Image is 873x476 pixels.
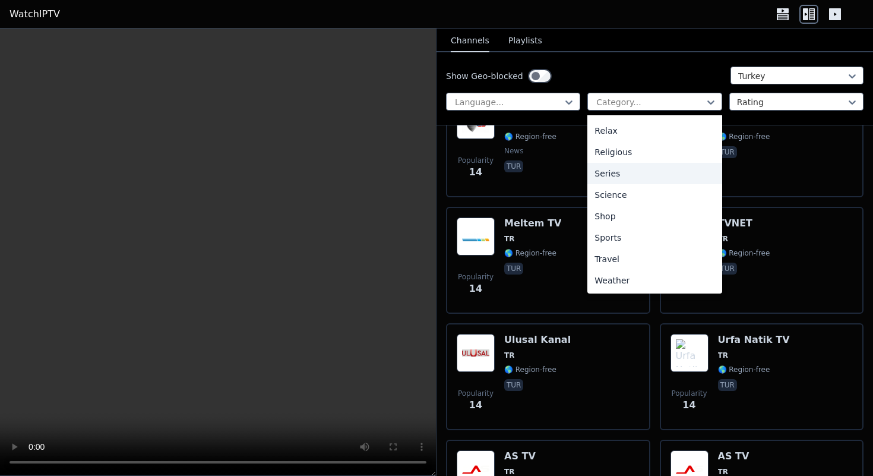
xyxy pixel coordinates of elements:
[504,450,556,462] h6: AS TV
[504,334,571,346] h6: Ulusal Kanal
[446,70,523,82] label: Show Geo-blocked
[718,146,737,158] p: tur
[508,30,542,52] button: Playlists
[504,351,514,360] span: TR
[587,270,722,291] div: Weather
[10,7,60,21] a: WatchIPTV
[718,365,770,374] span: 🌎 Region-free
[587,248,722,270] div: Travel
[670,334,708,372] img: Urfa Natik TV
[504,365,556,374] span: 🌎 Region-free
[587,184,722,206] div: Science
[718,263,737,275] p: tur
[587,163,722,184] div: Series
[718,132,770,141] span: 🌎 Region-free
[587,120,722,141] div: Relax
[504,217,561,229] h6: Meltem TV
[458,272,494,282] span: Popularity
[504,160,523,172] p: tur
[458,389,494,398] span: Popularity
[718,234,728,244] span: TR
[457,217,495,256] img: Meltem TV
[451,30,489,52] button: Channels
[671,389,707,398] span: Popularity
[682,398,695,412] span: 14
[587,206,722,227] div: Shop
[718,334,790,346] h6: Urfa Natik TV
[469,398,482,412] span: 14
[458,156,494,165] span: Popularity
[718,379,737,391] p: tur
[504,248,556,258] span: 🌎 Region-free
[587,141,722,163] div: Religious
[718,351,728,360] span: TR
[504,379,523,391] p: tur
[587,227,722,248] div: Sports
[469,165,482,179] span: 14
[457,334,495,372] img: Ulusal Kanal
[718,217,770,229] h6: TVNET
[718,450,770,462] h6: AS TV
[504,132,556,141] span: 🌎 Region-free
[504,234,514,244] span: TR
[718,248,770,258] span: 🌎 Region-free
[504,263,523,275] p: tur
[504,146,523,156] span: news
[469,282,482,296] span: 14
